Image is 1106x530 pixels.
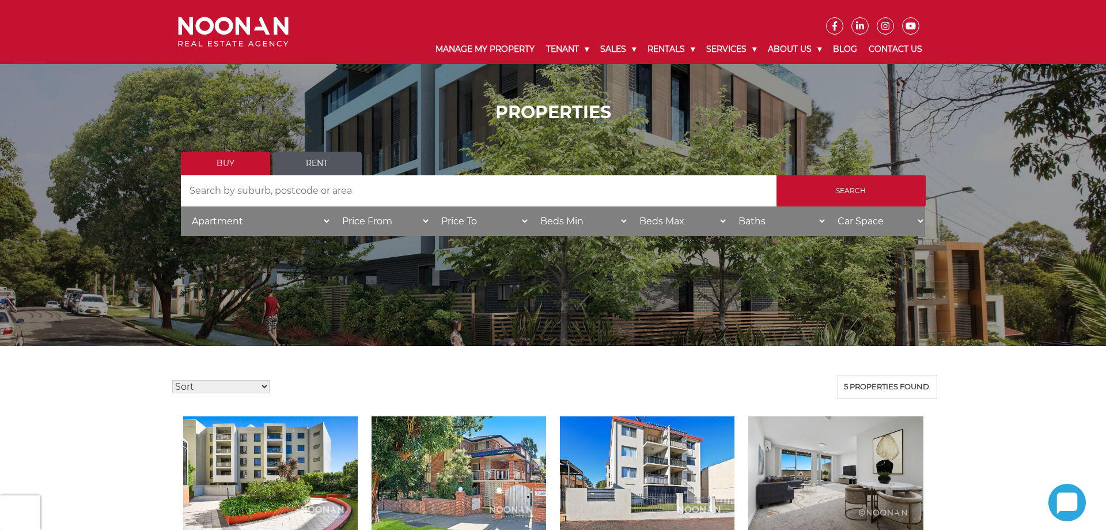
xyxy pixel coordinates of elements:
[777,175,926,206] input: Search
[594,35,642,64] a: Sales
[172,380,270,393] select: Sort Listings
[762,35,827,64] a: About Us
[181,175,777,206] input: Search by suburb, postcode or area
[863,35,928,64] a: Contact Us
[700,35,762,64] a: Services
[430,35,540,64] a: Manage My Property
[181,102,926,123] h1: PROPERTIES
[642,35,700,64] a: Rentals
[540,35,594,64] a: Tenant
[838,375,937,399] div: 5 properties found.
[272,152,362,175] a: Rent
[178,17,289,47] img: Noonan Real Estate Agency
[181,152,270,175] a: Buy
[827,35,863,64] a: Blog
